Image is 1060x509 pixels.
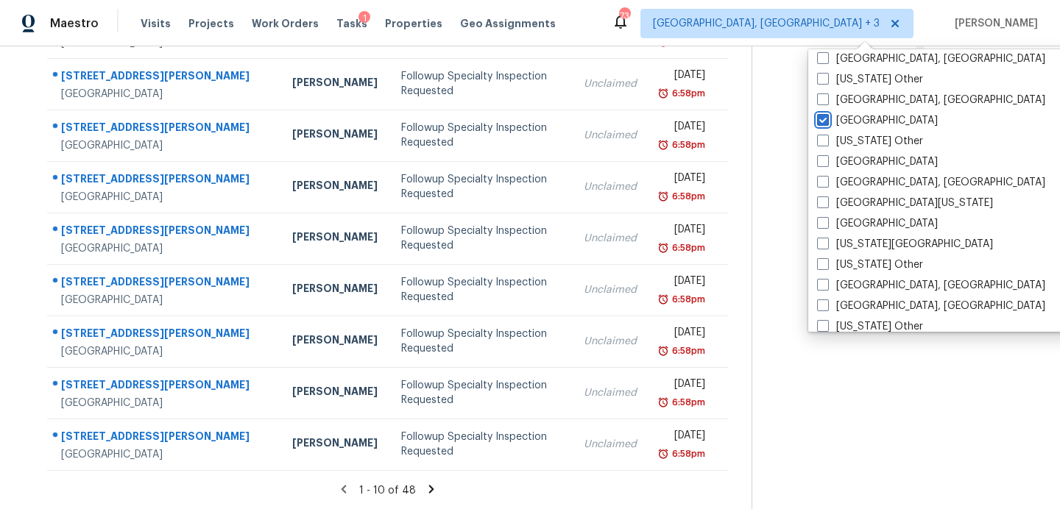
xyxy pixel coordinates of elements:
span: Work Orders [252,16,319,31]
span: 1 - 10 of 48 [359,485,416,496]
div: 6:58pm [669,189,705,204]
div: [GEOGRAPHIC_DATA] [61,293,269,307]
div: Followup Specialty Inspection Requested [401,224,560,253]
span: [GEOGRAPHIC_DATA], [GEOGRAPHIC_DATA] + 3 [653,16,880,31]
div: [STREET_ADDRESS][PERSON_NAME] [61,120,269,138]
div: Followup Specialty Inspection Requested [401,378,560,407]
div: [DATE] [660,119,706,138]
img: Overdue Alarm Icon [657,395,669,410]
div: Followup Specialty Inspection Requested [401,69,560,99]
div: [STREET_ADDRESS][PERSON_NAME] [61,274,269,293]
label: [US_STATE] Other [817,72,923,87]
label: [GEOGRAPHIC_DATA], [GEOGRAPHIC_DATA] [817,299,1045,313]
img: Overdue Alarm Icon [657,292,669,307]
div: Unclaimed [584,231,637,246]
div: 6:58pm [669,138,705,152]
div: [STREET_ADDRESS][PERSON_NAME] [61,68,269,87]
div: Unclaimed [584,76,637,91]
img: Overdue Alarm Icon [657,138,669,152]
div: [GEOGRAPHIC_DATA] [61,87,269,102]
div: [DATE] [660,171,706,189]
img: Overdue Alarm Icon [657,241,669,255]
div: 6:58pm [669,395,705,410]
span: Properties [385,16,442,31]
div: Followup Specialty Inspection Requested [401,121,560,150]
span: Geo Assignments [460,16,556,31]
label: [GEOGRAPHIC_DATA] [817,113,938,128]
div: Unclaimed [584,334,637,349]
label: [US_STATE] Other [817,134,923,149]
div: [STREET_ADDRESS][PERSON_NAME] [61,171,269,190]
div: [PERSON_NAME] [292,281,378,299]
div: [GEOGRAPHIC_DATA] [61,344,269,359]
div: Unclaimed [584,282,637,297]
div: 6:58pm [669,241,705,255]
label: [GEOGRAPHIC_DATA] [817,216,938,231]
div: [PERSON_NAME] [292,127,378,145]
div: [GEOGRAPHIC_DATA] [61,396,269,410]
label: [US_STATE] Other [817,257,923,272]
div: Unclaimed [584,437,637,452]
img: Overdue Alarm Icon [657,446,669,461]
span: Maestro [50,16,99,31]
label: [GEOGRAPHIC_DATA], [GEOGRAPHIC_DATA] [817,51,1045,66]
div: Unclaimed [584,179,637,194]
div: [STREET_ADDRESS][PERSON_NAME] [61,326,269,344]
div: Followup Specialty Inspection Requested [401,430,560,459]
div: [GEOGRAPHIC_DATA] [61,190,269,204]
div: Unclaimed [584,385,637,400]
div: 6:58pm [669,344,705,358]
div: Followup Specialty Inspection Requested [401,327,560,356]
img: Overdue Alarm Icon [657,344,669,358]
span: Tasks [336,18,367,29]
div: [GEOGRAPHIC_DATA] [61,447,269,462]
div: [PERSON_NAME] [292,435,378,454]
div: 1 [358,11,370,26]
div: [PERSON_NAME] [292,178,378,196]
div: Followup Specialty Inspection Requested [401,275,560,305]
div: [STREET_ADDRESS][PERSON_NAME] [61,429,269,447]
span: Visits [141,16,171,31]
label: [GEOGRAPHIC_DATA], [GEOGRAPHIC_DATA] [817,278,1045,293]
div: [PERSON_NAME] [292,229,378,248]
label: [GEOGRAPHIC_DATA], [GEOGRAPHIC_DATA] [817,175,1045,190]
div: [DATE] [660,428,706,446]
div: [DATE] [660,377,706,395]
label: [GEOGRAPHIC_DATA] [817,154,938,169]
span: Projects [188,16,234,31]
div: [GEOGRAPHIC_DATA] [61,138,269,153]
label: [US_STATE] Other [817,319,923,334]
div: 6:58pm [669,292,705,307]
div: [PERSON_NAME] [292,332,378,351]
div: 6:58pm [669,86,705,101]
div: [GEOGRAPHIC_DATA] [61,241,269,256]
span: [PERSON_NAME] [949,16,1038,31]
div: [STREET_ADDRESS][PERSON_NAME] [61,377,269,396]
div: Unclaimed [584,128,637,143]
div: [STREET_ADDRESS][PERSON_NAME] [61,223,269,241]
div: 73 [619,9,629,24]
div: 6:58pm [669,446,705,461]
div: [DATE] [660,274,706,292]
img: Overdue Alarm Icon [657,189,669,204]
div: [PERSON_NAME] [292,384,378,402]
div: [DATE] [660,222,706,241]
label: [GEOGRAPHIC_DATA], [GEOGRAPHIC_DATA] [817,93,1045,107]
label: [GEOGRAPHIC_DATA][US_STATE] [817,196,993,210]
div: Followup Specialty Inspection Requested [401,172,560,202]
img: Overdue Alarm Icon [657,86,669,101]
div: [PERSON_NAME] [292,75,378,93]
div: [DATE] [660,325,706,344]
div: [DATE] [660,68,706,86]
label: [US_STATE][GEOGRAPHIC_DATA] [817,237,993,252]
